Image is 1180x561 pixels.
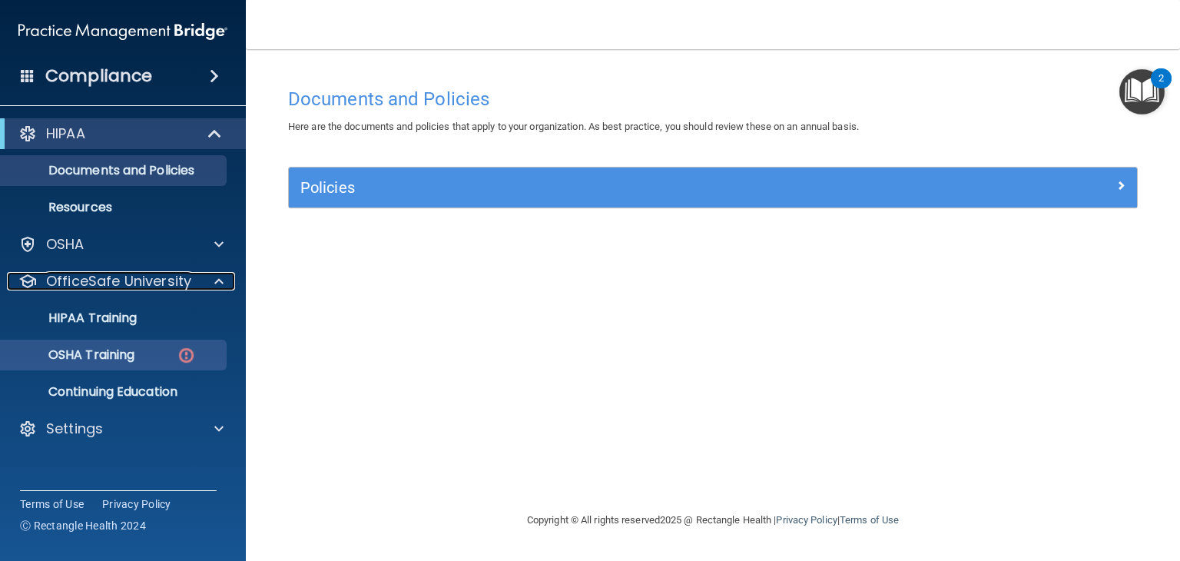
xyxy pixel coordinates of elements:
a: Privacy Policy [776,514,837,526]
div: 2 [1158,78,1164,98]
span: Here are the documents and policies that apply to your organization. As best practice, you should... [288,121,859,132]
a: OSHA [18,235,224,254]
h4: Documents and Policies [288,89,1138,109]
p: OSHA Training [10,347,134,363]
p: HIPAA [46,124,85,143]
a: Terms of Use [840,514,899,526]
a: Policies [300,175,1125,200]
p: Continuing Education [10,384,220,400]
a: OfficeSafe University [18,272,224,290]
p: Documents and Policies [10,163,220,178]
p: OSHA [46,235,85,254]
p: OfficeSafe University [46,272,191,290]
h4: Compliance [45,65,152,87]
a: Terms of Use [20,496,84,512]
h5: Policies [300,179,913,196]
div: Copyright © All rights reserved 2025 @ Rectangle Health | | [433,496,993,545]
a: Privacy Policy [102,496,171,512]
p: Settings [46,420,103,438]
p: Resources [10,200,220,215]
a: HIPAA [18,124,223,143]
p: HIPAA Training [10,310,137,326]
span: Ⓒ Rectangle Health 2024 [20,518,146,533]
a: Settings [18,420,224,438]
img: danger-circle.6113f641.png [177,346,196,365]
img: PMB logo [18,16,227,47]
button: Open Resource Center, 2 new notifications [1119,69,1165,115]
